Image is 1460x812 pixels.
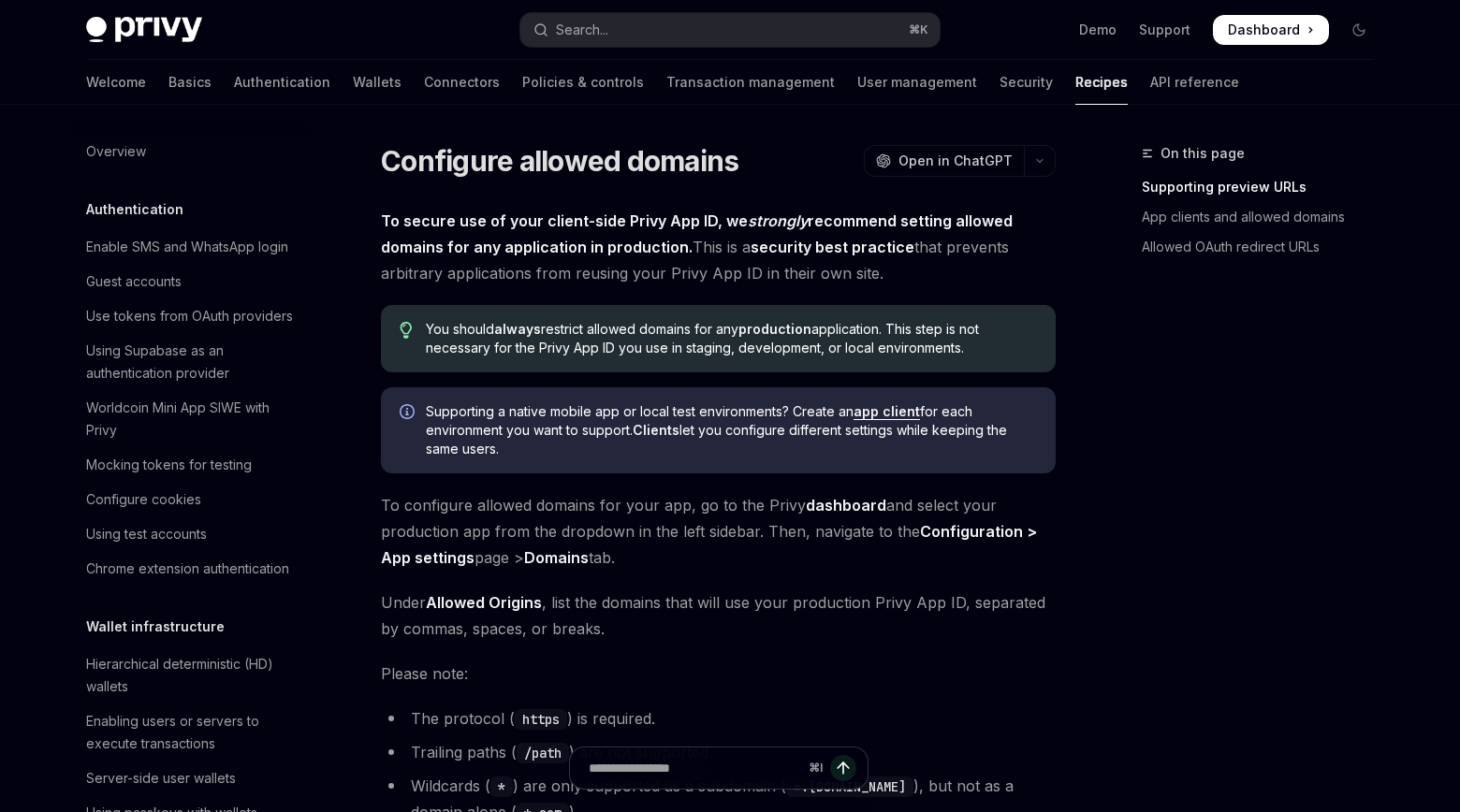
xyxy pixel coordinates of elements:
[353,60,401,105] a: Wallets
[854,403,920,420] a: app client
[86,236,288,258] div: Enable SMS and WhatsApp login
[71,517,311,551] a: Using test accounts
[524,548,589,567] strong: Domains
[806,496,886,515] strong: dashboard
[806,496,886,515] a: dashboard
[381,492,1056,571] span: To configure allowed domains for your app, go to the Privy and select your production app from th...
[1139,21,1190,39] a: Support
[666,60,835,105] a: Transaction management
[1344,15,1374,45] button: Toggle dark mode
[520,13,940,47] button: Open search
[71,391,311,447] a: Worldcoin Mini App SIWE with Privy
[1161,142,1245,165] span: On this page
[1228,21,1300,39] span: Dashboard
[381,211,1013,256] strong: To secure use of your client-side Privy App ID, we recommend setting allowed domains for any appl...
[1142,202,1389,232] a: App clients and allowed domains
[556,19,608,41] div: Search...
[86,523,207,545] div: Using test accounts
[86,454,252,476] div: Mocking tokens for testing
[909,22,928,37] span: ⌘ K
[86,140,146,163] div: Overview
[86,616,225,638] h5: Wallet infrastructure
[71,299,311,333] a: Use tokens from OAuth providers
[381,739,1056,765] li: Trailing paths ( ) are not supported.
[71,334,311,390] a: Using Supabase as an authentication provider
[830,755,856,781] button: Send message
[1142,172,1389,202] a: Supporting preview URLs
[71,230,311,264] a: Enable SMS and WhatsApp login
[381,705,1056,732] li: The protocol ( ) is required.
[86,270,182,293] div: Guest accounts
[426,593,542,612] strong: Allowed Origins
[589,747,801,789] input: Ask a question...
[1000,60,1053,105] a: Security
[515,709,567,730] code: https
[71,704,311,761] a: Enabling users or servers to execute transactions
[400,322,413,339] svg: Tip
[71,647,311,703] a: Hierarchical deterministic (HD) wallets
[748,211,808,230] em: strongly
[1142,232,1389,262] a: Allowed OAuth redirect URLs
[424,60,500,105] a: Connectors
[71,552,311,586] a: Chrome extension authentication
[1213,15,1329,45] a: Dashboard
[898,152,1013,170] span: Open in ChatGPT
[381,589,1056,642] span: Under , list the domains that will use your production Privy App ID, separated by commas, spaces,...
[751,238,914,256] strong: security best practice
[71,135,311,168] a: Overview
[381,660,1056,687] span: Please note:
[857,60,977,105] a: User management
[234,60,330,105] a: Authentication
[426,320,1037,357] span: You should restrict allowed domains for any application. This step is not necessary for the Privy...
[86,305,293,327] div: Use tokens from OAuth providers
[86,397,299,442] div: Worldcoin Mini App SIWE with Privy
[400,404,418,423] svg: Info
[86,558,289,580] div: Chrome extension authentication
[86,340,299,384] div: Using Supabase as an authentication provider
[168,60,212,105] a: Basics
[1150,60,1239,105] a: API reference
[86,488,201,511] div: Configure cookies
[86,60,146,105] a: Welcome
[86,17,202,43] img: dark logo
[381,144,738,178] h1: Configure allowed domains
[381,208,1056,286] span: This is a that prevents arbitrary applications from reusing your Privy App ID in their own site.
[864,145,1024,177] button: Open in ChatGPT
[1075,60,1128,105] a: Recipes
[522,60,644,105] a: Policies & controls
[738,321,811,337] strong: production
[426,402,1037,458] span: Supporting a native mobile app or local test environments? Create an for each environment you wan...
[86,710,299,755] div: Enabling users or servers to execute transactions
[86,767,236,790] div: Server-side user wallets
[633,422,679,438] strong: Clients
[86,198,183,221] h5: Authentication
[71,761,311,795] a: Server-side user wallets
[86,653,299,698] div: Hierarchical deterministic (HD) wallets
[1079,21,1117,39] a: Demo
[71,483,311,516] a: Configure cookies
[71,265,311,298] a: Guest accounts
[494,321,541,337] strong: always
[71,448,311,482] a: Mocking tokens for testing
